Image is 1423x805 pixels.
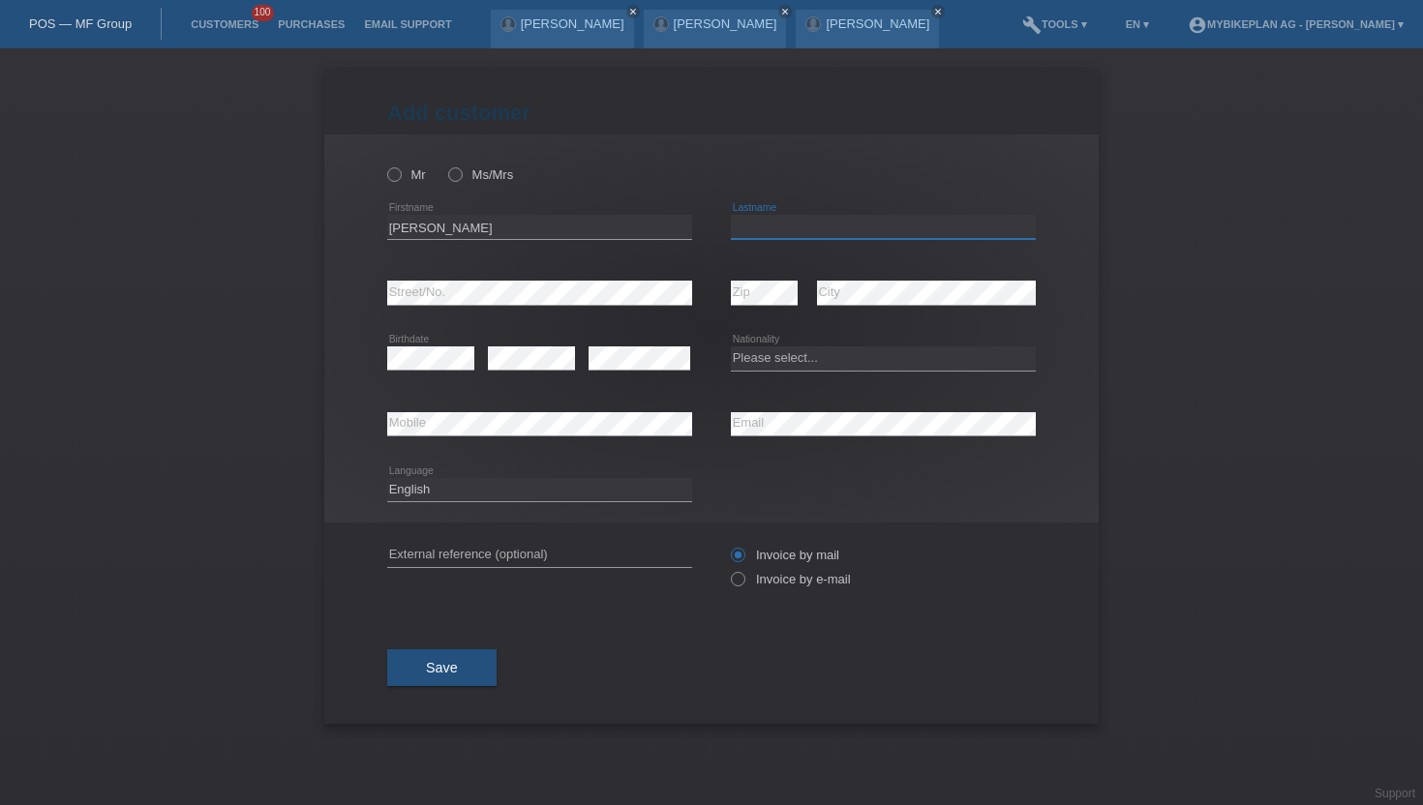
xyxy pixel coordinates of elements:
a: Support [1375,787,1415,800]
i: build [1022,15,1042,35]
label: Invoice by mail [731,548,839,562]
a: POS — MF Group [29,16,132,31]
a: account_circleMybikeplan AG - [PERSON_NAME] ▾ [1178,18,1413,30]
i: close [780,7,790,16]
h1: Add customer [387,101,1036,125]
a: Purchases [268,18,354,30]
a: close [931,5,945,18]
input: Ms/Mrs [448,167,461,180]
label: Mr [387,167,426,182]
i: close [628,7,638,16]
label: Invoice by e-mail [731,572,851,586]
a: EN ▾ [1116,18,1159,30]
a: [PERSON_NAME] [674,16,777,31]
a: [PERSON_NAME] [521,16,624,31]
span: 100 [252,5,275,21]
a: Email Support [354,18,461,30]
a: close [778,5,792,18]
input: Invoice by mail [731,548,743,572]
i: close [933,7,943,16]
input: Invoice by e-mail [731,572,743,596]
a: Customers [181,18,268,30]
label: Ms/Mrs [448,167,513,182]
i: account_circle [1188,15,1207,35]
span: Save [426,660,458,675]
a: [PERSON_NAME] [826,16,929,31]
input: Mr [387,167,400,180]
a: buildTools ▾ [1013,18,1097,30]
a: close [626,5,640,18]
button: Save [387,649,497,686]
